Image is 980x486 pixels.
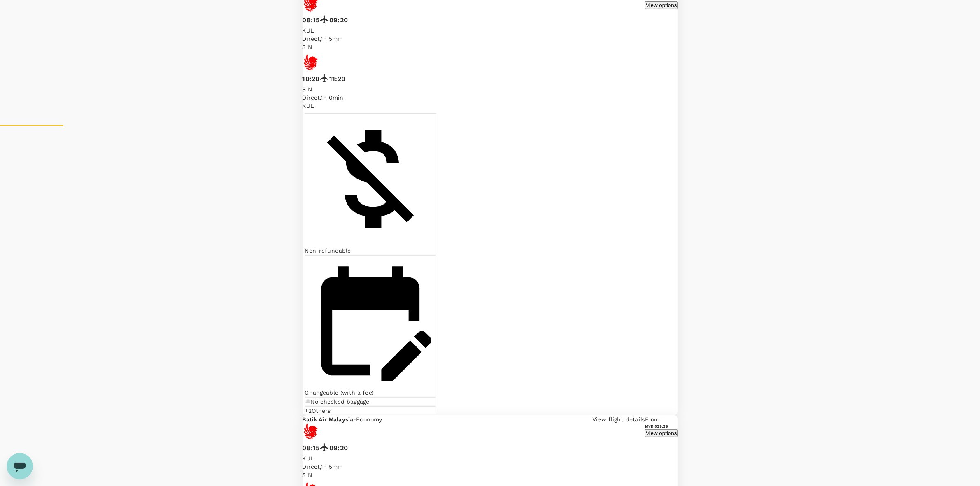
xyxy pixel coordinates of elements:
button: View options [645,429,677,437]
img: OD [303,423,319,440]
h6: MYR 539.39 [645,423,677,429]
span: No checked baggage [311,398,373,405]
p: 09:20 [329,443,348,453]
p: SIN [303,471,645,479]
div: Direct , 1h 5min [303,463,645,471]
span: Economy [356,415,382,423]
span: - [353,415,356,423]
span: Others [312,407,334,414]
span: Non-refundable [305,247,354,254]
iframe: Button to launch messaging window [7,453,33,479]
p: View flight details [592,415,645,423]
p: KUL [303,454,645,463]
div: Changeable (with a fee) [305,255,436,397]
div: Non-refundable [305,113,436,255]
div: No checked baggage [305,397,436,406]
div: +2Others [305,406,436,415]
p: 08:15 [303,443,320,453]
span: From [645,416,660,423]
span: Batik Air Malaysia [303,415,354,423]
span: + 2 [305,407,312,414]
span: Changeable (with a fee) [305,389,377,396]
